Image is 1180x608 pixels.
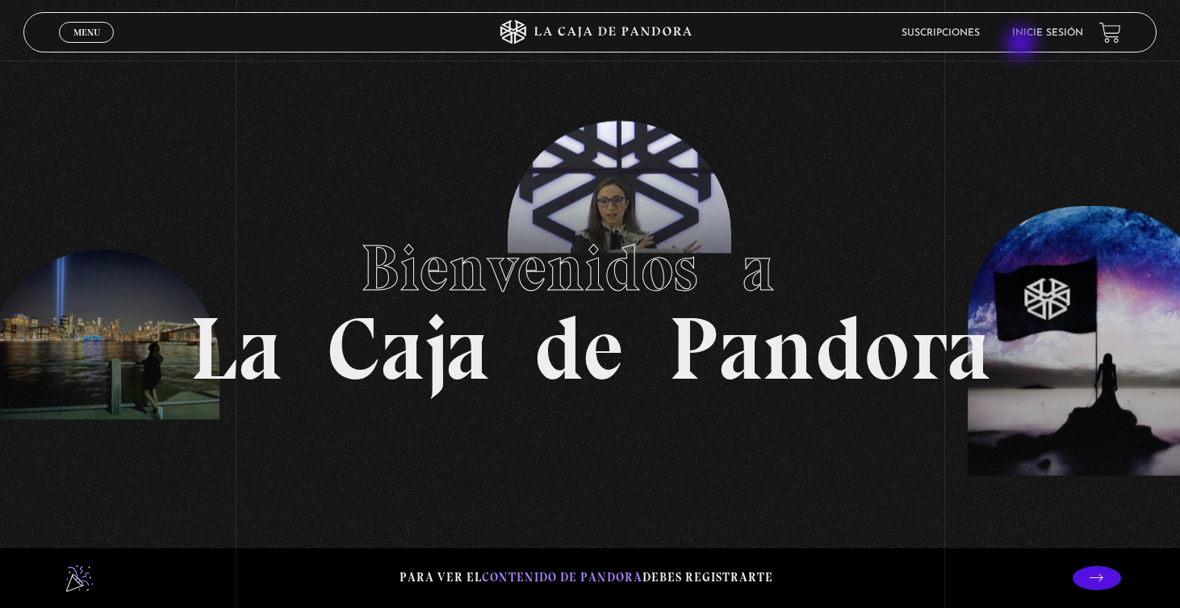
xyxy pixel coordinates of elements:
[361,229,819,307] span: Bienvenidos a
[190,216,991,393] h1: La Caja de Pandora
[902,28,980,38] a: Suscripciones
[400,567,773,589] p: Para ver el debes registrarte
[1012,28,1083,38] a: Inicie sesión
[482,570,642,585] span: contenido de Pandora
[68,41,106,52] span: Cerrar
[73,27,100,37] span: Menu
[1099,22,1121,44] a: View your shopping cart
